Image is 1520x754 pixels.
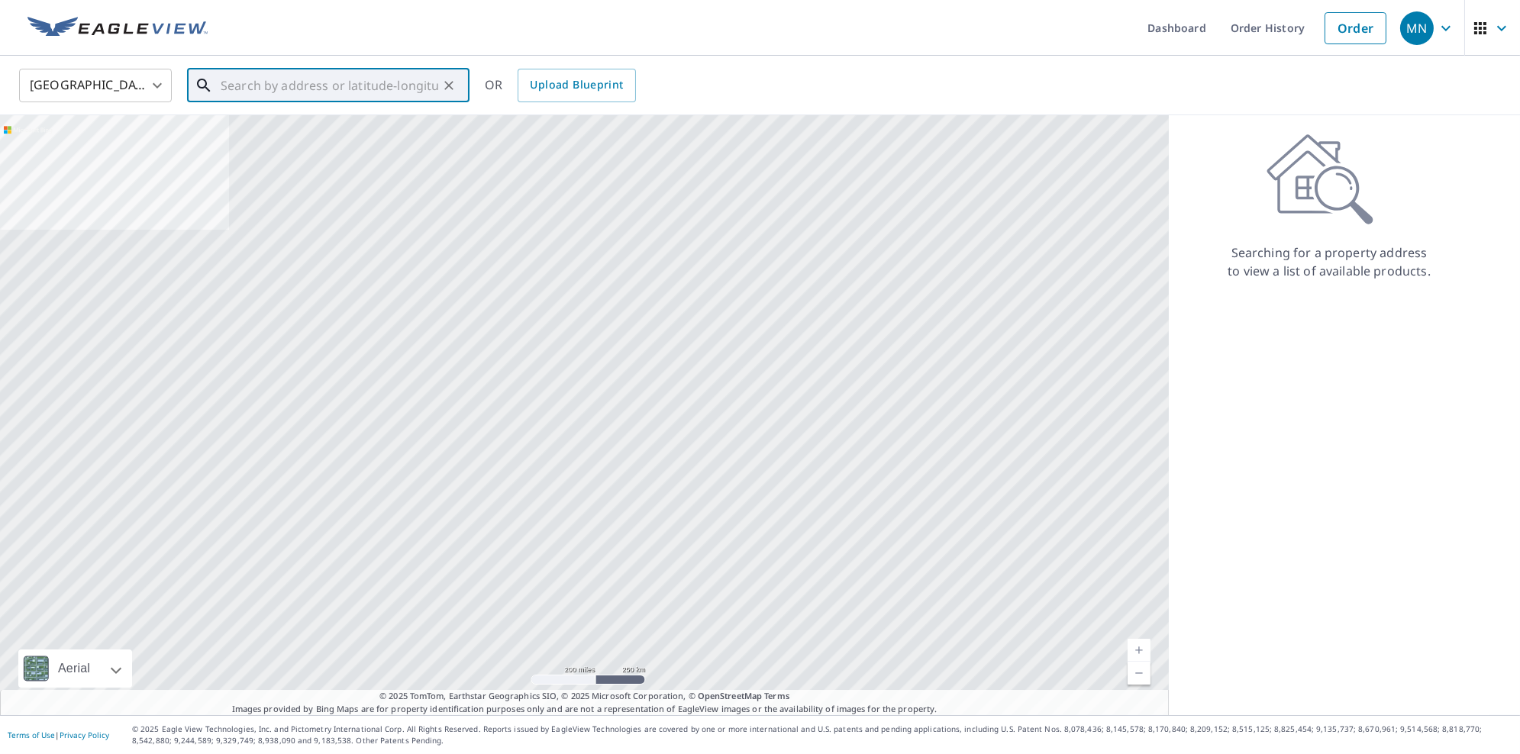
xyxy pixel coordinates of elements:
[8,730,109,739] p: |
[764,690,789,701] a: Terms
[60,730,109,740] a: Privacy Policy
[221,64,438,107] input: Search by address or latitude-longitude
[698,690,762,701] a: OpenStreetMap
[1227,243,1431,280] p: Searching for a property address to view a list of available products.
[18,649,132,688] div: Aerial
[518,69,635,102] a: Upload Blueprint
[19,64,172,107] div: [GEOGRAPHIC_DATA]
[53,649,95,688] div: Aerial
[8,730,55,740] a: Terms of Use
[1128,662,1150,685] a: Current Level 5, Zoom Out
[438,75,460,96] button: Clear
[1325,12,1386,44] a: Order
[1400,11,1434,45] div: MN
[132,723,1512,746] p: © 2025 Eagle View Technologies, Inc. and Pictometry International Corp. All Rights Reserved. Repo...
[1128,639,1150,662] a: Current Level 5, Zoom In
[485,69,636,102] div: OR
[27,17,208,40] img: EV Logo
[379,690,789,703] span: © 2025 TomTom, Earthstar Geographics SIO, © 2025 Microsoft Corporation, ©
[530,76,623,95] span: Upload Blueprint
